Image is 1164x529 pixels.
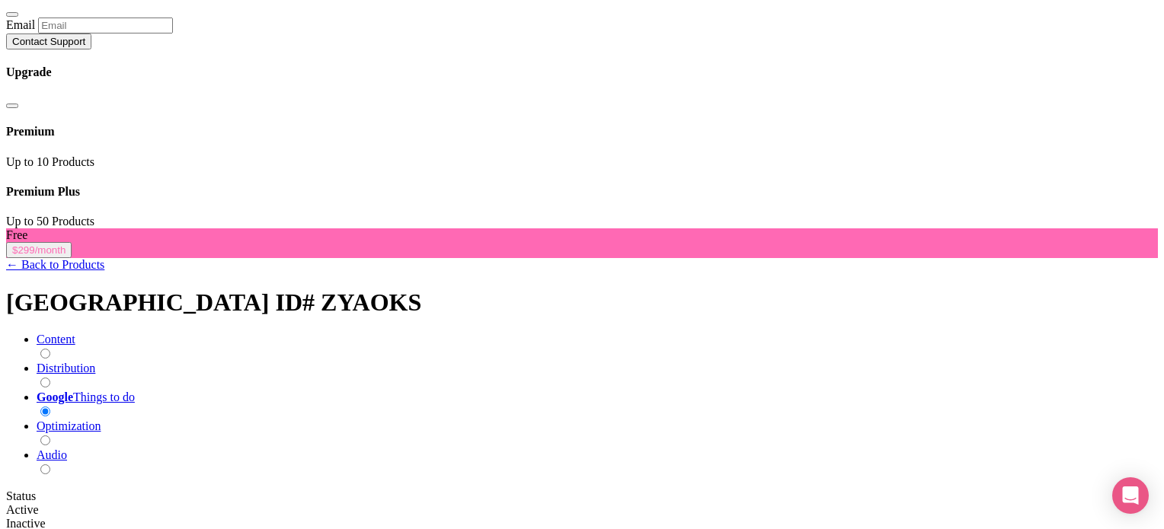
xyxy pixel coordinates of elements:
div: Up to 10 Products [6,155,1158,169]
a: Audio [37,448,67,461]
div: Up to 50 Products [6,215,1158,228]
button: Close [6,12,18,17]
div: Active [6,503,1158,517]
a: GoogleThings to do [37,390,135,403]
button: $299/month [6,242,72,258]
button: Close [6,104,18,108]
a: Distribution [37,362,95,374]
span: ID# ZYAOKS [275,288,421,316]
span: Status [6,489,36,502]
strong: Google [37,390,73,403]
input: Email [38,18,173,33]
span: [GEOGRAPHIC_DATA] [6,288,269,316]
label: Email [6,18,35,31]
h4: Premium [6,125,1158,139]
h4: Upgrade [6,65,1158,79]
a: ← Back to Products [6,258,104,271]
a: Content [37,333,75,346]
h4: Premium Plus [6,185,1158,199]
button: Contact Support [6,33,91,49]
div: Free [6,228,1158,242]
div: Open Intercom Messenger [1112,477,1149,514]
a: Optimization [37,419,101,432]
